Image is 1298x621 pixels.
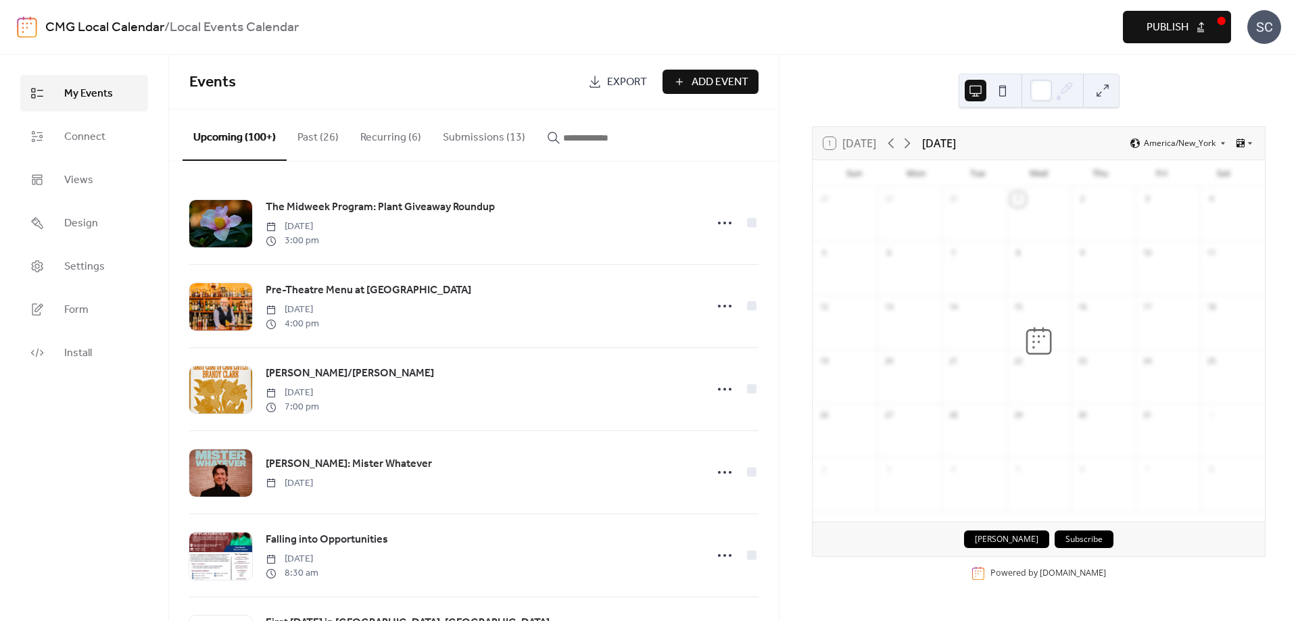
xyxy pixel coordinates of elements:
[1069,160,1131,187] div: Thu
[817,192,832,207] div: 28
[1055,530,1113,548] button: Subscribe
[266,199,495,216] a: The Midweek Program: Plant Giveaway Roundup
[1011,354,1026,369] div: 22
[1204,354,1219,369] div: 25
[20,334,148,371] a: Install
[817,246,832,261] div: 5
[1011,192,1026,207] div: 1
[1131,160,1193,187] div: Fri
[64,86,113,102] span: My Events
[45,15,164,41] a: CMG Local Calendar
[20,291,148,328] a: Form
[266,400,319,414] span: 7:00 pm
[1147,20,1188,36] span: Publish
[1204,192,1219,207] div: 4
[882,408,896,423] div: 27
[882,246,896,261] div: 6
[266,552,318,566] span: [DATE]
[64,216,98,232] span: Design
[189,68,236,97] span: Events
[287,109,350,159] button: Past (26)
[1144,139,1216,147] span: America/New_York
[266,455,432,473] a: [PERSON_NAME]: Mister Whatever
[1204,300,1219,315] div: 18
[1140,246,1155,261] div: 10
[266,220,319,234] span: [DATE]
[20,118,148,155] a: Connect
[882,192,896,207] div: 29
[1011,300,1026,315] div: 15
[266,532,388,548] span: Falling into Opportunities
[350,109,432,159] button: Recurring (6)
[266,365,434,382] a: [PERSON_NAME]/[PERSON_NAME]
[1204,246,1219,261] div: 11
[266,317,319,331] span: 4:00 pm
[183,109,287,161] button: Upcoming (100+)
[817,354,832,369] div: 19
[64,129,105,145] span: Connect
[1011,408,1026,423] div: 29
[64,172,93,189] span: Views
[266,366,434,382] span: [PERSON_NAME]/[PERSON_NAME]
[817,462,832,477] div: 2
[266,566,318,580] span: 8:30 am
[20,75,148,111] a: My Events
[607,74,647,91] span: Export
[946,300,961,315] div: 14
[170,15,299,41] b: Local Events Calendar
[1247,10,1281,44] div: SC
[1140,354,1155,369] div: 24
[1193,160,1254,187] div: Sat
[266,476,313,491] span: [DATE]
[823,160,885,187] div: Sun
[946,192,961,207] div: 30
[1204,408,1219,423] div: 1
[946,160,1008,187] div: Tue
[946,246,961,261] div: 7
[882,300,896,315] div: 13
[1140,408,1155,423] div: 31
[1011,246,1026,261] div: 8
[432,109,536,159] button: Submissions (13)
[20,248,148,284] a: Settings
[885,160,946,187] div: Mon
[990,567,1106,578] div: Powered by
[1140,300,1155,315] div: 17
[882,462,896,477] div: 3
[266,303,319,317] span: [DATE]
[266,282,471,299] span: Pre-Theatre Menu at [GEOGRAPHIC_DATA]
[692,74,748,91] span: Add Event
[1075,408,1090,423] div: 30
[266,531,388,549] a: Falling into Opportunities
[1140,462,1155,477] div: 7
[946,462,961,477] div: 4
[1075,300,1090,315] div: 16
[882,354,896,369] div: 20
[1040,567,1106,578] a: [DOMAIN_NAME]
[946,408,961,423] div: 28
[1123,11,1231,43] button: Publish
[1204,462,1219,477] div: 8
[164,15,170,41] b: /
[1008,160,1069,187] div: Wed
[922,135,956,151] div: [DATE]
[1140,192,1155,207] div: 3
[1011,462,1026,477] div: 5
[266,282,471,299] a: Pre-Theatre Menu at [GEOGRAPHIC_DATA]
[20,162,148,198] a: Views
[1075,354,1090,369] div: 23
[946,354,961,369] div: 21
[578,70,657,94] a: Export
[64,259,105,275] span: Settings
[266,386,319,400] span: [DATE]
[817,408,832,423] div: 26
[20,205,148,241] a: Design
[663,70,759,94] button: Add Event
[17,16,37,38] img: logo
[1075,192,1090,207] div: 2
[1075,462,1090,477] div: 6
[64,345,92,362] span: Install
